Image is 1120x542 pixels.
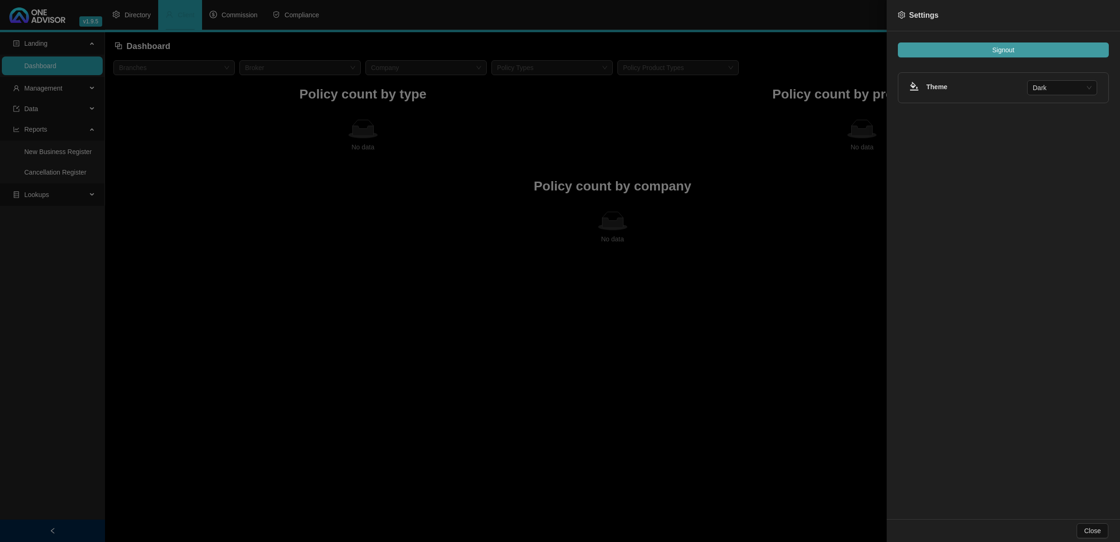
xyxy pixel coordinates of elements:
h4: Theme [926,82,1027,92]
button: Close [1077,523,1108,538]
span: Signout [992,45,1014,55]
span: Dark [1033,81,1092,95]
span: bg-colors [910,82,919,91]
span: Settings [909,11,938,19]
button: Signout [898,42,1109,57]
span: setting [898,11,905,19]
span: Close [1084,526,1101,536]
